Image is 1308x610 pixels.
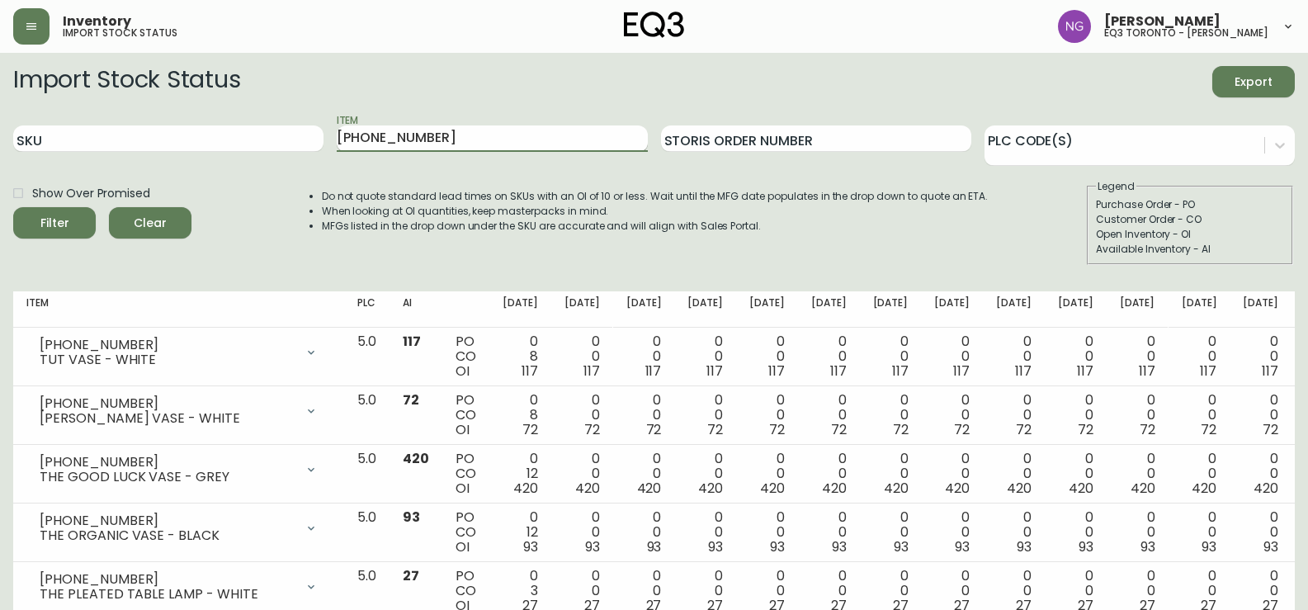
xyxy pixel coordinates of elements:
[40,587,295,602] div: THE PLEATED TABLE LAMP - WHITE
[646,420,662,439] span: 72
[26,452,331,488] div: [PHONE_NUMBER]THE GOOD LUCK VASE - GREY
[626,510,662,555] div: 0 0
[626,334,662,379] div: 0 0
[921,291,983,328] th: [DATE]
[13,291,344,328] th: Item
[503,334,538,379] div: 0 8
[996,510,1032,555] div: 0 0
[1096,227,1284,242] div: Open Inventory - OI
[344,386,390,445] td: 5.0
[26,393,331,429] div: [PHONE_NUMBER][PERSON_NAME] VASE - WHITE
[811,334,847,379] div: 0 0
[1058,393,1093,437] div: 0 0
[1243,393,1278,437] div: 0 0
[403,508,420,527] span: 93
[513,479,538,498] span: 420
[1262,362,1278,381] span: 117
[456,537,470,556] span: OI
[1045,291,1107,328] th: [DATE]
[26,334,331,371] div: [PHONE_NUMBER]TUT VASE - WHITE
[40,352,295,367] div: TUT VASE - WHITE
[1243,334,1278,379] div: 0 0
[1096,212,1284,227] div: Customer Order - CO
[63,28,177,38] h5: import stock status
[456,393,476,437] div: PO CO
[344,291,390,328] th: PLC
[26,569,331,605] div: [PHONE_NUMBER]THE PLEATED TABLE LAMP - WHITE
[706,362,723,381] span: 117
[811,510,847,555] div: 0 0
[894,537,909,556] span: 93
[322,189,989,204] li: Do not quote standard lead times on SKUs with an OI of 10 or less. Wait until the MFG date popula...
[760,479,785,498] span: 420
[551,291,613,328] th: [DATE]
[934,393,970,437] div: 0 0
[1212,66,1295,97] button: Export
[109,207,191,239] button: Clear
[1077,362,1093,381] span: 117
[40,470,295,485] div: THE GOOD LUCK VASE - GREY
[1182,452,1217,496] div: 0 0
[522,362,538,381] span: 117
[403,449,429,468] span: 420
[749,334,785,379] div: 0 0
[822,479,847,498] span: 420
[811,393,847,437] div: 0 0
[322,204,989,219] li: When looking at OI quantities, keep masterpacks in mind.
[1201,420,1216,439] span: 72
[584,420,600,439] span: 72
[1107,291,1169,328] th: [DATE]
[1104,28,1268,38] h5: eq3 toronto - [PERSON_NAME]
[736,291,798,328] th: [DATE]
[1263,537,1278,556] span: 93
[954,420,970,439] span: 72
[1200,362,1216,381] span: 117
[1139,362,1155,381] span: 117
[1225,72,1282,92] span: Export
[1202,537,1216,556] span: 93
[1263,420,1278,439] span: 72
[1131,479,1155,498] span: 420
[344,328,390,386] td: 5.0
[1079,537,1093,556] span: 93
[63,15,131,28] span: Inventory
[503,510,538,555] div: 0 12
[575,479,600,498] span: 420
[707,420,723,439] span: 72
[1078,420,1093,439] span: 72
[40,338,295,352] div: [PHONE_NUMBER]
[456,420,470,439] span: OI
[983,291,1045,328] th: [DATE]
[1058,10,1091,43] img: e41bb40f50a406efe12576e11ba219ad
[645,362,662,381] span: 117
[1058,334,1093,379] div: 0 0
[1169,291,1230,328] th: [DATE]
[624,12,685,38] img: logo
[40,528,295,543] div: THE ORGANIC VASE - BLACK
[390,291,442,328] th: AI
[13,66,240,97] h2: Import Stock Status
[749,510,785,555] div: 0 0
[564,393,600,437] div: 0 0
[503,452,538,496] div: 0 12
[583,362,600,381] span: 117
[831,420,847,439] span: 72
[626,452,662,496] div: 0 0
[1017,537,1032,556] span: 93
[322,219,989,234] li: MFGs listed in the drop down under the SKU are accurate and will align with Sales Portal.
[893,420,909,439] span: 72
[996,393,1032,437] div: 0 0
[860,291,922,328] th: [DATE]
[953,362,970,381] span: 117
[873,452,909,496] div: 0 0
[456,334,476,379] div: PO CO
[1182,393,1217,437] div: 0 0
[1120,393,1155,437] div: 0 0
[1192,479,1216,498] span: 420
[996,334,1032,379] div: 0 0
[873,334,909,379] div: 0 0
[403,566,419,585] span: 27
[1069,479,1093,498] span: 420
[503,393,538,437] div: 0 8
[1007,479,1032,498] span: 420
